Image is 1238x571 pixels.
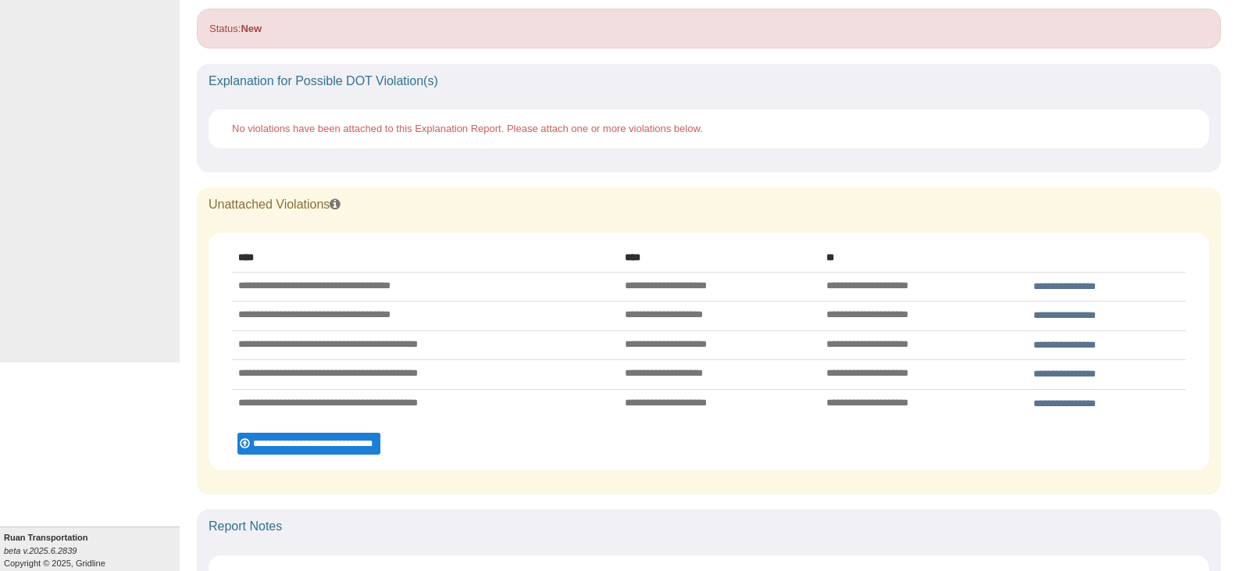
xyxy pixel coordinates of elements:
div: Report Notes [197,509,1221,544]
b: Ruan Transportation [4,533,88,542]
div: Explanation for Possible DOT Violation(s) [197,64,1221,98]
strong: New [241,23,262,34]
span: No violations have been attached to this Explanation Report. Please attach one or more violations... [232,123,703,134]
i: beta v.2025.6.2839 [4,546,77,555]
div: Status: [197,9,1221,48]
div: Unattached Violations [197,187,1221,222]
div: Copyright © 2025, Gridline [4,531,180,569]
